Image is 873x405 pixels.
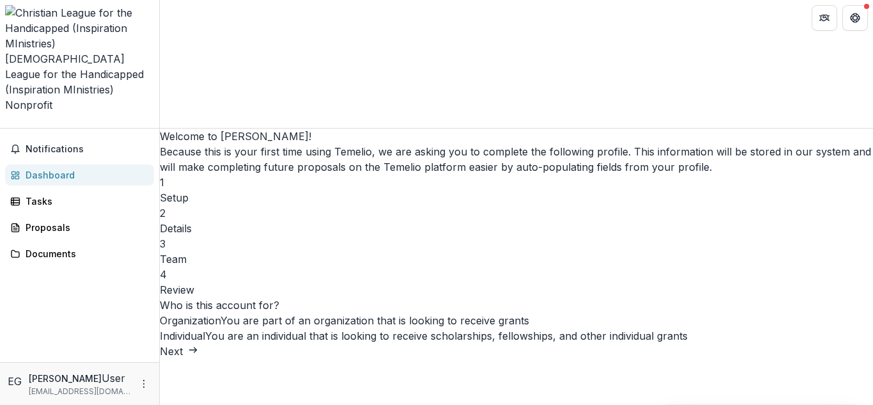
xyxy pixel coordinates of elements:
p: User [102,370,125,386]
h2: Welcome to [PERSON_NAME]! [160,129,873,144]
h3: Team [160,251,873,267]
p: [PERSON_NAME] [29,372,102,385]
div: [DEMOGRAPHIC_DATA] League for the Handicapped (Inspiration MInistries) [5,51,154,97]
span: You are part of an organization that is looking to receive grants [220,314,529,327]
button: Next [160,344,198,359]
p: [EMAIL_ADDRESS][DOMAIN_NAME] [29,386,131,397]
div: Documents [26,247,144,260]
button: More [136,376,151,392]
div: Progress [160,175,873,298]
h3: Setup [160,190,873,205]
p: Because this is your first time using Temelio, we are asking you to complete the following profil... [160,144,873,175]
div: Dashboard [26,168,144,182]
div: Tasks [26,195,144,208]
span: Notifications [26,144,149,155]
h3: Review [160,282,873,298]
div: Proposals [26,221,144,234]
a: Tasks [5,191,154,212]
span: Individual [160,330,205,342]
div: 2 [160,205,873,221]
div: 1 [160,175,873,190]
a: Dashboard [5,164,154,186]
a: Proposals [5,217,154,238]
span: Nonprofit [5,99,52,111]
button: Partners [812,5,837,31]
div: Emily Green [8,374,24,389]
div: 4 [160,267,873,282]
a: Documents [5,243,154,264]
span: You are an individual that is looking to receive scholarships, fellowships, and other individual ... [205,330,688,342]
button: Get Help [842,5,868,31]
div: 3 [160,236,873,251]
img: Christian League for the Handicapped (Inspiration MInistries) [5,5,154,51]
label: Who is this account for? [160,299,279,312]
span: Organization [160,314,220,327]
button: Notifications [5,139,154,159]
h3: Details [160,221,873,236]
